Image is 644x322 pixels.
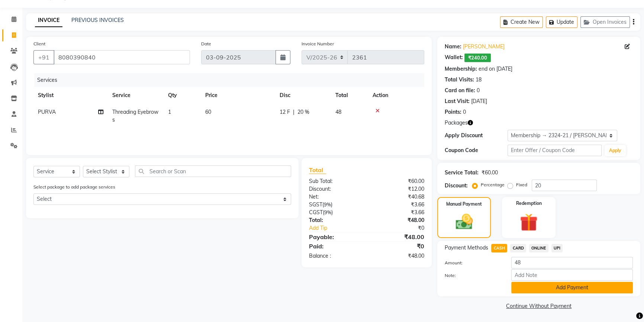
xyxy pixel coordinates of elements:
span: ₹240.00 [464,54,491,62]
span: 48 [335,109,341,115]
div: Name: [445,43,461,51]
div: ₹3.66 [367,209,430,216]
img: _cash.svg [450,212,478,232]
div: ₹40.68 [367,193,430,201]
span: | [293,108,294,116]
input: Search by Name/Mobile/Email/Code [54,50,190,64]
label: Note: [439,272,506,279]
label: Amount: [439,260,506,266]
img: _gift.svg [514,211,543,234]
div: Last Visit: [445,97,470,105]
label: Manual Payment [446,201,482,207]
div: Wallet: [445,54,463,62]
div: 0 [477,87,480,94]
div: ₹48.00 [367,232,430,241]
input: Search or Scan [135,165,291,177]
div: ₹12.00 [367,185,430,193]
span: CGST [309,209,323,216]
span: ONLINE [529,244,548,252]
div: ₹3.66 [367,201,430,209]
div: 0 [463,108,466,116]
div: Net: [303,193,367,201]
span: CARD [510,244,526,252]
div: 18 [476,76,482,84]
div: ₹0 [377,224,430,232]
label: Percentage [481,181,505,188]
div: Points: [445,108,461,116]
button: +91 [33,50,54,64]
span: Packages [445,119,468,127]
span: 1 [168,109,171,115]
span: 12 F [280,108,290,116]
span: CASH [491,244,507,252]
span: Total [309,166,326,174]
button: Update [546,16,577,28]
div: [DATE] [471,97,487,105]
div: Paid: [303,242,367,251]
th: Stylist [33,87,108,104]
a: [PERSON_NAME] [463,43,505,51]
div: ( ) [303,209,367,216]
span: SGST [309,201,322,208]
div: Total: [303,216,367,224]
div: Apply Discount [445,132,508,139]
span: 20 % [297,108,309,116]
a: PREVIOUS INVOICES [71,17,124,23]
label: Date [201,41,211,47]
label: Invoice Number [302,41,334,47]
div: ( ) [303,201,367,209]
div: ₹60.00 [367,177,430,185]
span: Threading Eyebrows [112,109,158,123]
input: Enter Offer / Coupon Code [508,145,602,156]
th: Price [201,87,275,104]
div: ₹48.00 [367,252,430,260]
button: Apply [605,145,626,156]
button: Add Payment [511,282,633,293]
a: Continue Without Payment [439,302,639,310]
div: Service Total: [445,169,479,177]
div: ₹0 [367,242,430,251]
span: PURVA [38,109,56,115]
th: Service [108,87,164,104]
div: ₹60.00 [482,169,498,177]
span: 60 [205,109,211,115]
div: Discount: [445,182,468,190]
input: Amount [511,257,633,268]
label: Redemption [516,200,542,207]
div: Balance : [303,252,367,260]
div: Coupon Code [445,146,508,154]
input: Add Note [511,269,633,281]
th: Disc [275,87,331,104]
label: Select package to add package services [33,184,115,190]
div: Sub Total: [303,177,367,185]
div: ₹48.00 [367,216,430,224]
span: 9% [324,202,331,207]
label: Fixed [516,181,527,188]
div: Payable: [303,232,367,241]
th: Action [368,87,424,104]
th: Total [331,87,368,104]
label: Client [33,41,45,47]
button: Open Invoices [580,16,630,28]
a: Add Tip [303,224,377,232]
span: UPI [551,244,563,252]
span: 9% [324,209,331,215]
th: Qty [164,87,201,104]
div: Total Visits: [445,76,474,84]
a: INVOICE [35,14,62,27]
div: Discount: [303,185,367,193]
button: Create New [500,16,543,28]
div: end on [DATE] [479,65,512,73]
div: Services [34,73,430,87]
div: Card on file: [445,87,475,94]
span: Payment Methods [445,244,488,252]
div: Membership: [445,65,477,73]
